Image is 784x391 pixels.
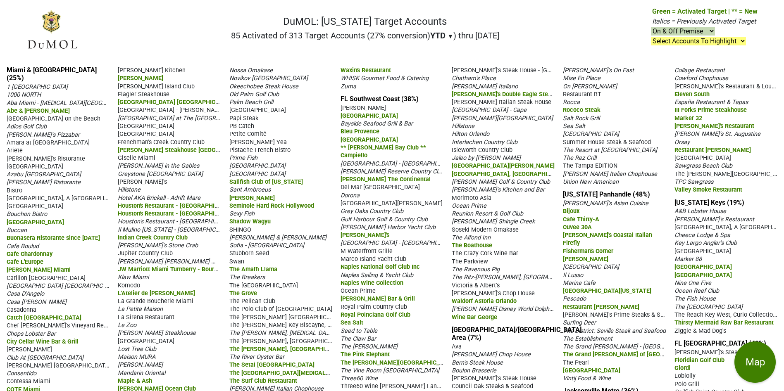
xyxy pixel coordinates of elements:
[563,83,617,90] span: On [PERSON_NAME]
[7,171,81,178] span: Azabu [GEOGRAPHIC_DATA]
[452,314,497,321] span: Wine Bar George
[118,242,198,249] span: [PERSON_NAME]'s Stone Crab
[7,275,86,282] span: Carillon [GEOGRAPHIC_DATA]
[563,272,583,279] span: Il Lusso
[341,311,410,318] span: Royal Poinciana Golf Club
[674,357,724,364] span: Floridian Golf Club
[452,282,500,289] span: Victoria & Albert's
[341,67,391,74] span: Waxin's Restaurant
[118,370,165,377] span: Mandarin Oriental
[7,163,63,170] span: [GEOGRAPHIC_DATA]
[674,256,702,263] span: Marker 88
[7,321,148,329] span: Chef [PERSON_NAME]'s Vineyard Restaurant and Bar
[341,136,398,143] span: [GEOGRAPHIC_DATA]
[7,378,50,385] span: Contessa Miami
[341,319,363,326] span: Sea Salt
[674,263,732,270] span: [GEOGRAPHIC_DATA]
[341,200,443,207] span: [GEOGRAPHIC_DATA][PERSON_NAME]
[7,211,47,218] span: Bouchon Bistro
[652,17,756,25] span: Italics = Previously Activated Target
[7,83,68,90] span: 1 [GEOGRAPHIC_DATA]
[563,367,620,374] span: [GEOGRAPHIC_DATA]
[231,16,500,28] h1: DuMOL: [US_STATE] Target Accounts
[341,263,420,270] span: Naples National Golf Club Inc
[229,210,255,217] span: Sexy Fish
[563,115,600,122] span: Salt Rock Grill
[674,162,732,169] span: Sawgrass Beach Club
[341,208,403,215] span: Grey Oaks Country Club
[229,274,265,281] span: The Breakers
[229,258,244,265] span: Swan
[7,155,85,162] span: [PERSON_NAME]'s Ristorante
[7,306,36,313] span: Casadonna
[229,282,298,289] span: The [GEOGRAPHIC_DATA]
[229,83,298,90] span: Okeechobee Steak House
[229,298,275,305] span: The Pelican Club
[341,176,431,183] span: [PERSON_NAME] The Continental
[118,314,174,321] span: La Sirena Restaurant
[118,201,237,209] span: Houston's Restaurant - [GEOGRAPHIC_DATA]
[229,107,286,114] span: [GEOGRAPHIC_DATA]
[7,361,172,369] span: [PERSON_NAME] [GEOGRAPHIC_DATA] - [GEOGRAPHIC_DATA]
[118,234,188,241] span: Indian Creek Country Club
[341,144,426,151] span: ** [PERSON_NAME] Bay Club **
[674,91,710,98] span: Eleven South
[341,358,516,366] span: The [PERSON_NAME][GEOGRAPHIC_DATA], [GEOGRAPHIC_DATA]
[341,224,436,231] span: [PERSON_NAME] Harbor Yacht Club
[452,305,637,313] span: [PERSON_NAME] Disney World Dolphin - [PERSON_NAME] Steakhouse
[7,123,47,130] span: Adios Golf Club
[7,314,81,321] span: Catch [GEOGRAPHIC_DATA]
[118,91,169,98] span: Flagler Steakhouse
[7,107,70,114] span: Abe & [PERSON_NAME]
[118,146,256,154] span: [PERSON_NAME] Steakhouse [GEOGRAPHIC_DATA]
[674,178,713,185] span: TPC Sawgrass
[674,327,726,334] span: Ziggie & Mad Dog's
[229,130,267,137] span: Petite Comité
[452,147,512,154] span: Isleworth Country Club
[341,112,398,119] span: [GEOGRAPHIC_DATA]
[452,359,503,366] span: Bern's Steak House
[674,287,719,294] span: Ocean Reef Club
[674,115,702,122] span: Marker 32
[118,274,149,281] span: Klaw Miami
[229,139,287,146] span: [PERSON_NAME] Yea
[452,242,492,249] span: The Boathouse
[7,370,36,377] span: Consentido
[118,194,200,201] span: Hotel AKA Brickell - Adrift Mare
[341,152,367,159] span: Campiello
[118,123,174,130] span: [GEOGRAPHIC_DATA]
[341,216,428,223] span: Gulf Harbour Golf & Country Club
[448,33,454,40] span: ▼
[118,298,193,305] span: La Grande Boucherie Miami
[229,361,315,368] span: The Setai [GEOGRAPHIC_DATA]
[118,171,203,178] span: Greystone [GEOGRAPHIC_DATA]
[231,31,500,40] h2: 85 Activated of 313 Target Accounts (27% conversion) ) thru [DATE]
[341,335,376,342] span: The Claw Bar
[563,139,651,146] span: Summer House Steak & Seafood
[563,295,586,302] span: Pescado
[563,178,619,185] span: Union New American
[229,154,257,161] span: Prime Fish
[563,147,657,154] span: The Resort at [GEOGRAPHIC_DATA]
[229,162,286,169] span: [GEOGRAPHIC_DATA]
[229,234,326,241] span: [PERSON_NAME] & [PERSON_NAME]
[674,248,731,255] span: [GEOGRAPHIC_DATA]
[674,82,782,90] span: [PERSON_NAME]'s Restaurant & Lounge
[452,351,531,358] span: [PERSON_NAME] Chop House
[229,377,297,384] span: The Surf Club Restaurant
[563,123,585,130] span: Sea Salt
[229,91,279,98] span: Old Palm Golf Club
[341,287,376,294] span: Ocean Prime
[674,67,725,74] span: Collage Restaurant
[118,75,163,82] span: [PERSON_NAME]
[563,256,608,263] span: [PERSON_NAME]
[563,162,617,169] span: The Tampa EDITION
[674,123,754,130] span: [PERSON_NAME]'s Restaurant
[7,203,63,210] span: [GEOGRAPHIC_DATA]
[7,219,64,226] span: [GEOGRAPHIC_DATA]
[229,345,348,353] span: The [PERSON_NAME], [GEOGRAPHIC_DATA]
[118,225,234,233] span: Il Mulino [US_STATE] - [GEOGRAPHIC_DATA]
[563,208,579,215] span: Bijoux
[674,107,747,114] span: III Forks Prime Steakhouse
[563,216,599,223] span: Cafe Thirty-A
